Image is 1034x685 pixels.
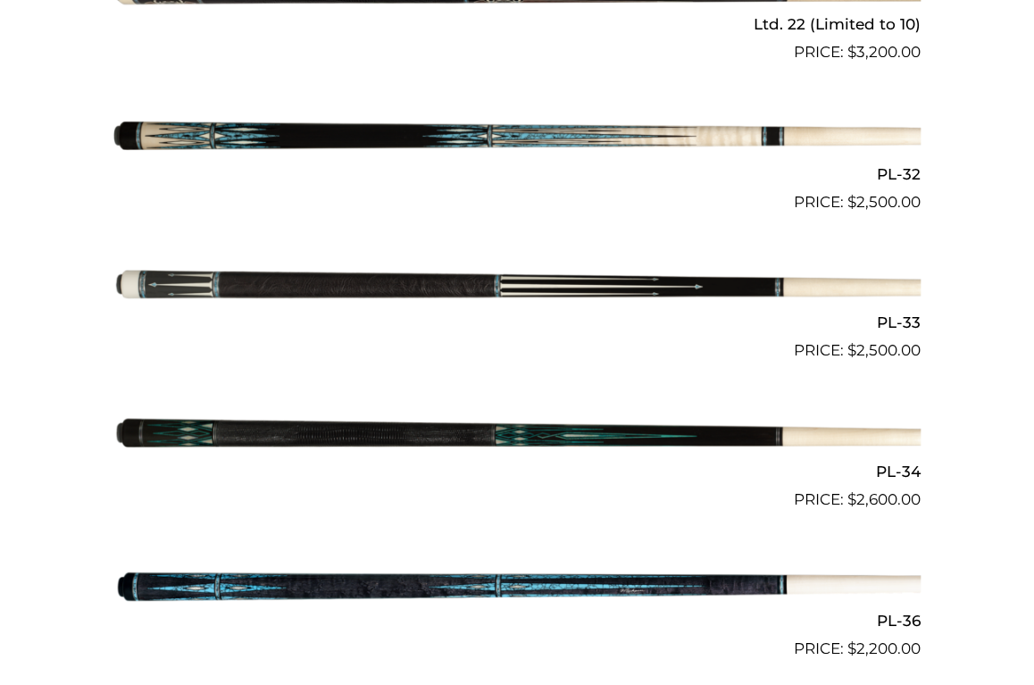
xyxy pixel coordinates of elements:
[847,192,856,210] span: $
[847,639,921,656] bdi: 2,200.00
[847,489,921,507] bdi: 2,600.00
[113,71,921,205] img: PL-32
[847,340,856,358] span: $
[113,369,921,510] a: PL-34 $2,600.00
[113,518,921,652] img: PL-36
[113,369,921,503] img: PL-34
[113,71,921,213] a: PL-32 $2,500.00
[847,43,856,61] span: $
[113,221,921,362] a: PL-33 $2,500.00
[847,192,921,210] bdi: 2,500.00
[113,221,921,355] img: PL-33
[113,518,921,659] a: PL-36 $2,200.00
[847,43,921,61] bdi: 3,200.00
[847,639,856,656] span: $
[847,489,856,507] span: $
[847,340,921,358] bdi: 2,500.00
